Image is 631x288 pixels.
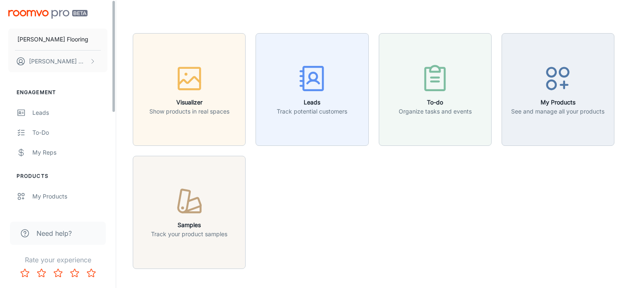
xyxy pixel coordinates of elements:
button: VisualizerShow products in real spaces [133,33,246,146]
button: Rate 1 star [17,265,33,281]
button: [PERSON_NAME] Wood [8,51,107,72]
button: To-doOrganize tasks and events [379,33,492,146]
button: [PERSON_NAME] Flooring [8,29,107,50]
h6: Samples [151,220,227,230]
button: Rate 5 star [83,265,100,281]
div: To-do [32,128,107,137]
p: [PERSON_NAME] Flooring [17,35,88,44]
p: Track potential customers [277,107,347,116]
p: Show products in real spaces [149,107,229,116]
div: My Reps [32,148,107,157]
button: Rate 2 star [33,265,50,281]
span: Need help? [37,228,72,238]
button: Rate 4 star [66,265,83,281]
p: Organize tasks and events [399,107,472,116]
h6: Leads [277,98,347,107]
p: [PERSON_NAME] Wood [29,57,88,66]
a: My ProductsSee and manage all your products [502,85,614,93]
button: SamplesTrack your product samples [133,156,246,269]
p: See and manage all your products [511,107,604,116]
h6: Visualizer [149,98,229,107]
h6: To-do [399,98,472,107]
div: Leads [32,108,107,117]
h6: My Products [511,98,604,107]
button: LeadsTrack potential customers [256,33,368,146]
img: Roomvo PRO Beta [8,10,88,19]
div: Suppliers [32,212,107,221]
a: To-doOrganize tasks and events [379,85,492,93]
a: SamplesTrack your product samples [133,208,246,216]
p: Track your product samples [151,230,227,239]
a: LeadsTrack potential customers [256,85,368,93]
p: Rate your experience [7,255,109,265]
button: Rate 3 star [50,265,66,281]
button: My ProductsSee and manage all your products [502,33,614,146]
div: My Products [32,192,107,201]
